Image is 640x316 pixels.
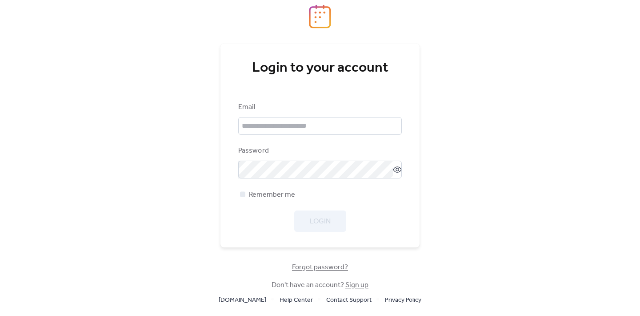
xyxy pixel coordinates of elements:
a: Contact Support [326,294,372,305]
span: [DOMAIN_NAME] [219,295,266,306]
span: Forgot password? [292,262,348,273]
span: Don't have an account? [272,280,368,291]
span: Privacy Policy [385,295,421,306]
a: Forgot password? [292,265,348,270]
div: Password [238,146,400,156]
a: [DOMAIN_NAME] [219,294,266,305]
span: Contact Support [326,295,372,306]
a: Help Center [280,294,313,305]
span: Remember me [249,190,295,200]
a: Sign up [345,278,368,292]
span: Help Center [280,295,313,306]
div: Login to your account [238,59,402,77]
img: logo [309,4,331,28]
a: Privacy Policy [385,294,421,305]
div: Email [238,102,400,113]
